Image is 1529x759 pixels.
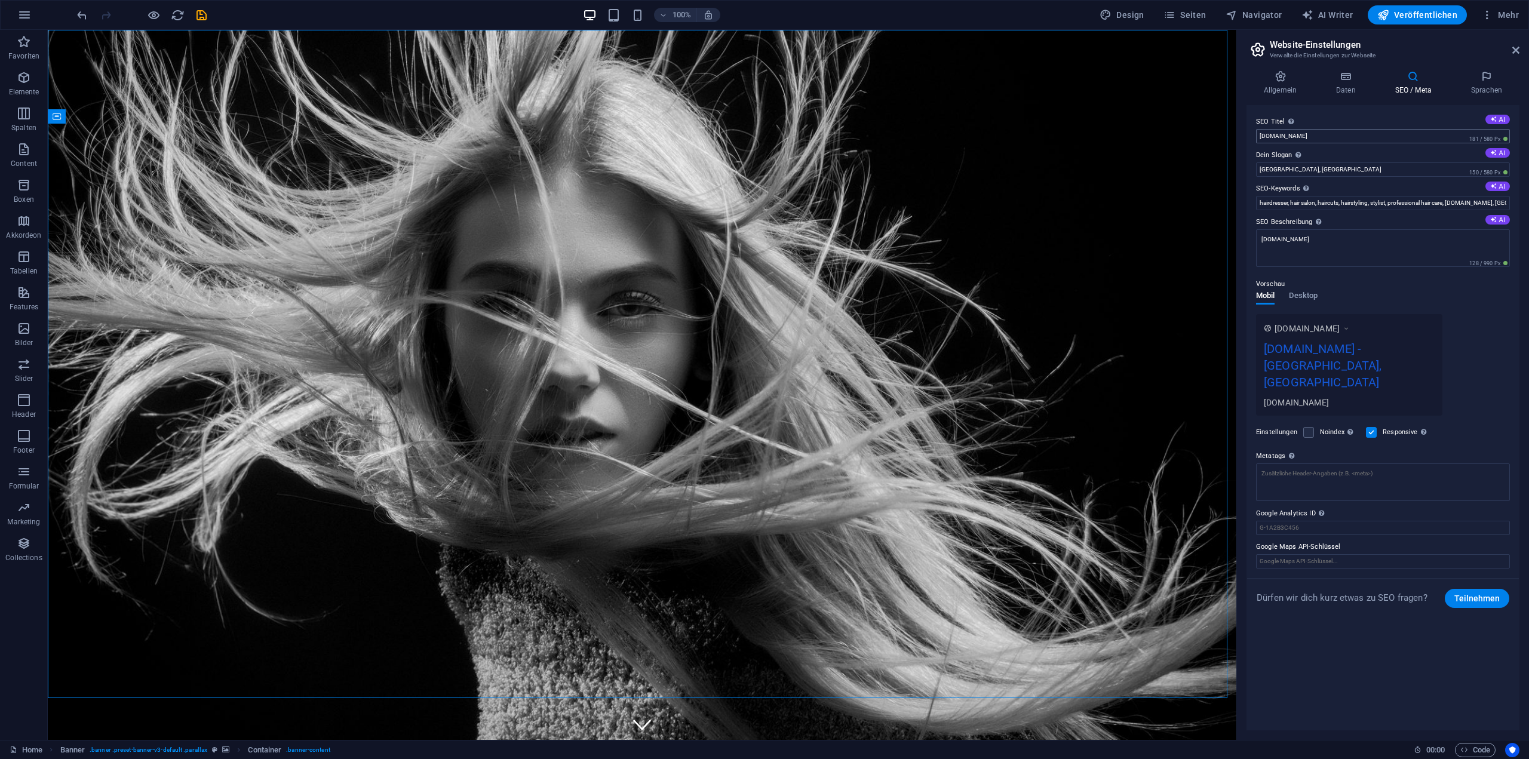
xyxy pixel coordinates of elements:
button: Design [1095,5,1149,24]
i: Element verfügt über einen Hintergrund [222,746,229,753]
button: undo [75,8,89,22]
button: Usercentrics [1505,743,1519,757]
button: SEO-Keywords [1485,182,1510,191]
div: Design (Strg+Alt+Y) [1095,5,1149,24]
span: Teilnehmen [1454,589,1500,608]
h6: 100% [672,8,691,22]
a: Klick, um Auswahl aufzuheben. Doppelklick öffnet Seitenverwaltung [10,743,42,757]
label: Einstellungen [1256,425,1297,440]
p: Tabellen [10,266,38,276]
p: Header [12,410,36,419]
p: Spalten [11,123,36,133]
span: 181 / 580 Px [1467,135,1510,143]
p: Boxen [14,195,34,204]
p: Bilder [15,338,33,348]
h4: Daten [1319,70,1378,96]
h4: Sprachen [1454,70,1519,96]
input: Google Maps API-Schlüssel... [1256,554,1510,569]
span: . banner .preset-banner-v3-default .parallax [90,743,207,757]
span: Mobil [1256,288,1275,305]
button: reload [170,8,185,22]
p: Vorschau [1256,277,1285,291]
button: Veröffentlichen [1368,5,1467,24]
button: Navigator [1221,5,1287,24]
input: Slogan... [1256,162,1510,177]
span: [DOMAIN_NAME] [1275,322,1340,334]
span: AI Writer [1301,9,1353,21]
button: Teilnehmen [1445,589,1509,608]
p: Elemente [9,87,39,97]
nav: breadcrumb [60,743,330,757]
i: Rückgängig: change_data (Strg+Z) [75,8,89,22]
span: Mehr [1481,9,1519,21]
span: . banner-content [286,743,330,757]
span: Klick zum Auswählen. Doppelklick zum Bearbeiten [60,743,85,757]
p: Features [10,302,38,312]
h6: Session-Zeit [1414,743,1445,757]
button: Code [1455,743,1496,757]
span: Code [1460,743,1490,757]
p: Favoriten [8,51,39,61]
span: Navigator [1226,9,1282,21]
span: Desktop [1289,288,1318,305]
div: [DOMAIN_NAME] [1264,396,1435,408]
label: Responsive [1383,425,1430,440]
button: Dein Slogan [1485,148,1510,158]
h4: Allgemein [1246,70,1319,96]
button: Mehr [1476,5,1524,24]
i: Bei Größenänderung Zoomstufe automatisch an das gewählte Gerät anpassen. [703,10,714,20]
div: Vorschau [1256,291,1318,314]
button: Seiten [1159,5,1211,24]
label: SEO Beschreibung [1256,215,1510,229]
p: Footer [13,445,35,455]
h2: Website-Einstellungen [1270,39,1519,50]
span: 128 / 990 Px [1467,259,1510,268]
label: Dein Slogan [1256,148,1510,162]
label: Google Maps API-Schlüssel [1256,540,1510,554]
span: Klick zum Auswählen. Doppelklick zum Bearbeiten [248,743,281,757]
p: Slider [15,374,33,383]
label: SEO-Keywords [1256,182,1510,196]
span: Seiten [1163,9,1206,21]
p: Collections [5,553,42,563]
span: Design [1100,9,1144,21]
i: Dieses Element ist ein anpassbares Preset [212,746,217,753]
i: Seite neu laden [171,8,185,22]
h3: Verwalte die Einstellungen zur Webseite [1270,50,1496,61]
p: Marketing [7,517,40,527]
button: 100% [654,8,696,22]
button: SEO Beschreibung [1485,215,1510,225]
label: SEO Titel [1256,115,1510,129]
label: Google Analytics ID [1256,506,1510,521]
div: [DOMAIN_NAME] - [GEOGRAPHIC_DATA], [GEOGRAPHIC_DATA] [1264,340,1435,397]
h4: SEO / Meta [1378,70,1454,96]
i: Save (Ctrl+S) [195,8,208,22]
p: Formular [9,481,39,491]
p: Content [11,159,37,168]
button: AI Writer [1297,5,1358,24]
button: Klicke hier, um den Vorschau-Modus zu verlassen [146,8,161,22]
span: 00 00 [1426,743,1445,757]
label: Metatags [1256,449,1510,463]
input: G-1A2B3C456 [1256,521,1510,535]
span: 150 / 580 Px [1467,168,1510,177]
p: Akkordeon [6,231,41,240]
span: Veröffentlichen [1377,9,1457,21]
span: : [1435,745,1436,754]
label: Noindex [1320,425,1359,440]
button: SEO Titel [1485,115,1510,124]
p: Dürfen wir dich kurz etwas zu SEO fragen? [1257,591,1445,605]
button: save [194,8,208,22]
